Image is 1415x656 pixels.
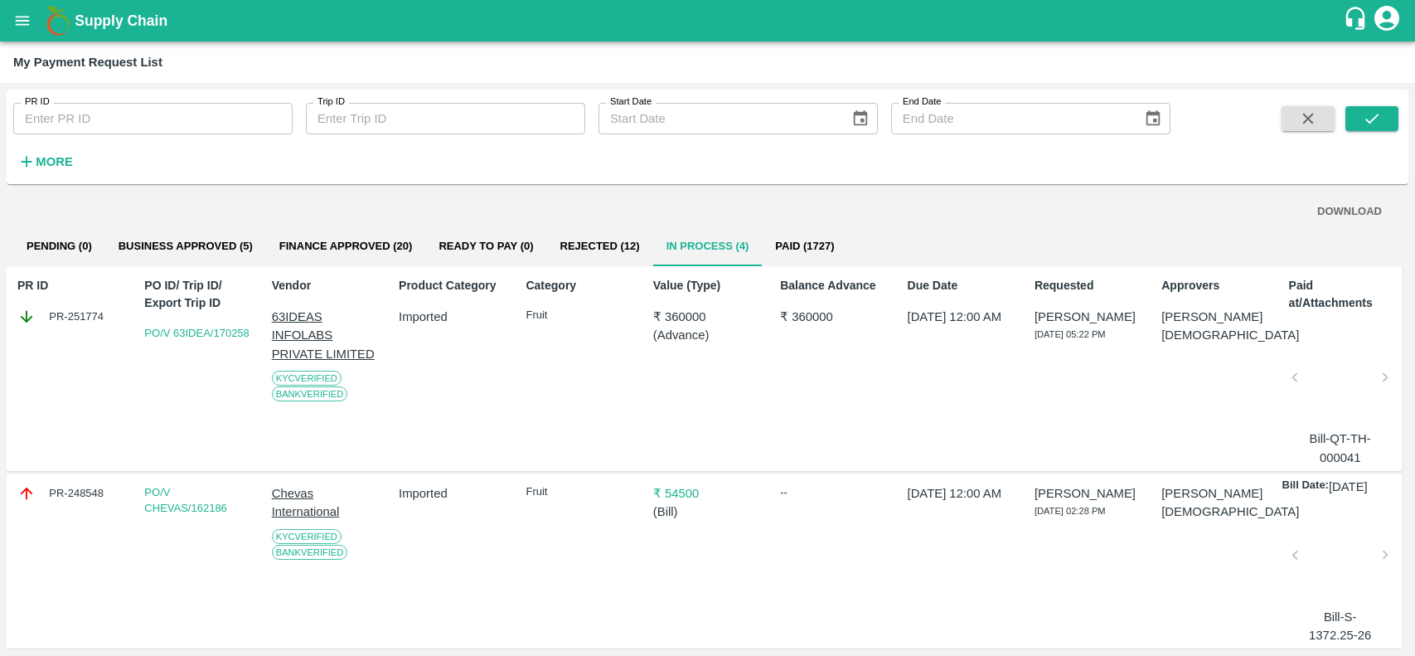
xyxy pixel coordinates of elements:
p: Fruit [526,484,634,500]
p: ( Advance ) [653,326,762,344]
strong: More [36,155,73,168]
a: PO/V CHEVAS/162186 [144,486,227,515]
p: Product Category [399,277,507,294]
label: Trip ID [317,95,345,109]
p: Category [526,277,634,294]
img: logo [41,4,75,37]
input: Enter Trip ID [306,103,585,134]
p: Bill Date: [1282,478,1329,496]
p: [PERSON_NAME] [1035,308,1143,326]
input: Enter PR ID [13,103,293,134]
p: PR ID [17,277,126,294]
span: Bank Verified [272,545,348,560]
span: KYC Verified [272,371,342,386]
p: Value (Type) [653,277,762,294]
a: Supply Chain [75,9,1343,32]
p: [PERSON_NAME][DEMOGRAPHIC_DATA] [1161,484,1270,522]
p: Chevas International [272,484,380,522]
span: Bank Verified [272,386,348,401]
p: [DATE] 12:00 AM [908,308,1016,326]
p: Fruit [526,308,634,323]
button: DOWNLOAD [1311,197,1388,226]
p: ₹ 54500 [653,484,762,503]
p: ₹ 360000 [780,308,889,326]
div: -- [780,484,889,501]
p: Approvers [1161,277,1270,294]
div: account of current user [1372,3,1402,38]
button: Choose date [845,103,876,134]
span: [DATE] 05:22 PM [1035,329,1106,339]
button: Pending (0) [13,226,105,266]
p: Balance Advance [780,277,889,294]
button: Ready To Pay (0) [425,226,546,266]
p: ₹ 360000 [653,308,762,326]
input: End Date [891,103,1131,134]
button: Paid (1727) [762,226,847,266]
div: My Payment Request List [13,51,162,73]
p: Bill-S-1372.25-26 [1302,608,1379,645]
button: open drawer [3,2,41,40]
p: PO ID/ Trip ID/ Export Trip ID [144,277,253,312]
p: ( Bill ) [653,503,762,521]
button: More [13,148,77,176]
label: PR ID [25,95,50,109]
p: Paid at/Attachments [1289,277,1398,312]
p: Requested [1035,277,1143,294]
label: Start Date [610,95,652,109]
p: [PERSON_NAME] [1035,484,1143,503]
button: Choose date [1137,103,1169,134]
a: PO/V 63IDEA/170258 [144,327,249,339]
div: customer-support [1343,6,1372,36]
p: Due Date [908,277,1016,294]
button: Business Approved (5) [105,226,266,266]
p: Bill-QT-TH-000041 [1302,430,1379,467]
button: Rejected (12) [547,226,653,266]
p: [PERSON_NAME][DEMOGRAPHIC_DATA] [1161,308,1270,345]
div: PR-248548 [17,484,126,503]
p: 63IDEAS INFOLABS PRIVATE LIMITED [272,308,380,363]
span: [DATE] 02:28 PM [1035,506,1106,516]
b: Supply Chain [75,12,167,29]
p: Imported [399,308,507,326]
p: [DATE] 12:00 AM [908,484,1016,503]
span: KYC Verified [272,529,342,544]
p: Vendor [272,277,380,294]
div: PR-251774 [17,308,126,326]
label: End Date [903,95,941,109]
button: In Process (4) [653,226,763,266]
button: Finance Approved (20) [266,226,426,266]
input: Start Date [598,103,838,134]
p: [DATE] [1329,478,1368,496]
p: Imported [399,484,507,503]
